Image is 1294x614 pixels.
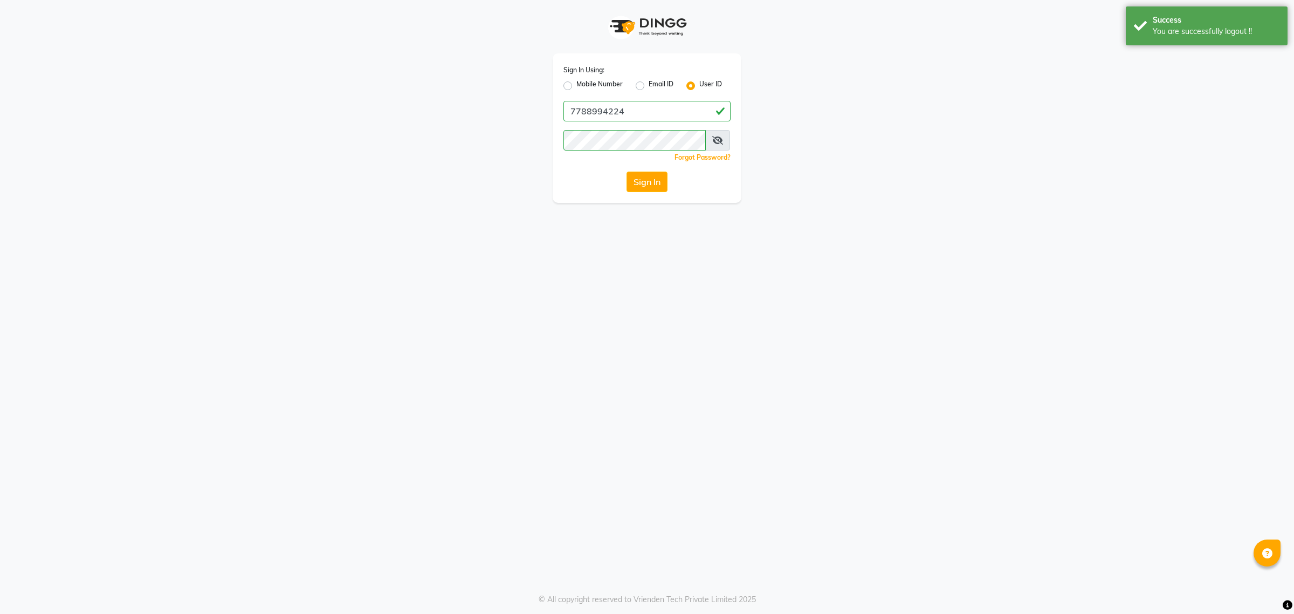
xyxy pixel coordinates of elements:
div: You are successfully logout !! [1153,26,1279,37]
input: Username [563,101,731,121]
label: Mobile Number [576,79,623,92]
label: Email ID [649,79,673,92]
a: Forgot Password? [674,153,731,161]
input: Username [563,130,706,151]
button: Sign In [627,172,667,192]
div: Success [1153,15,1279,26]
img: logo1.svg [604,11,690,43]
label: Sign In Using: [563,65,604,75]
label: User ID [699,79,722,92]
